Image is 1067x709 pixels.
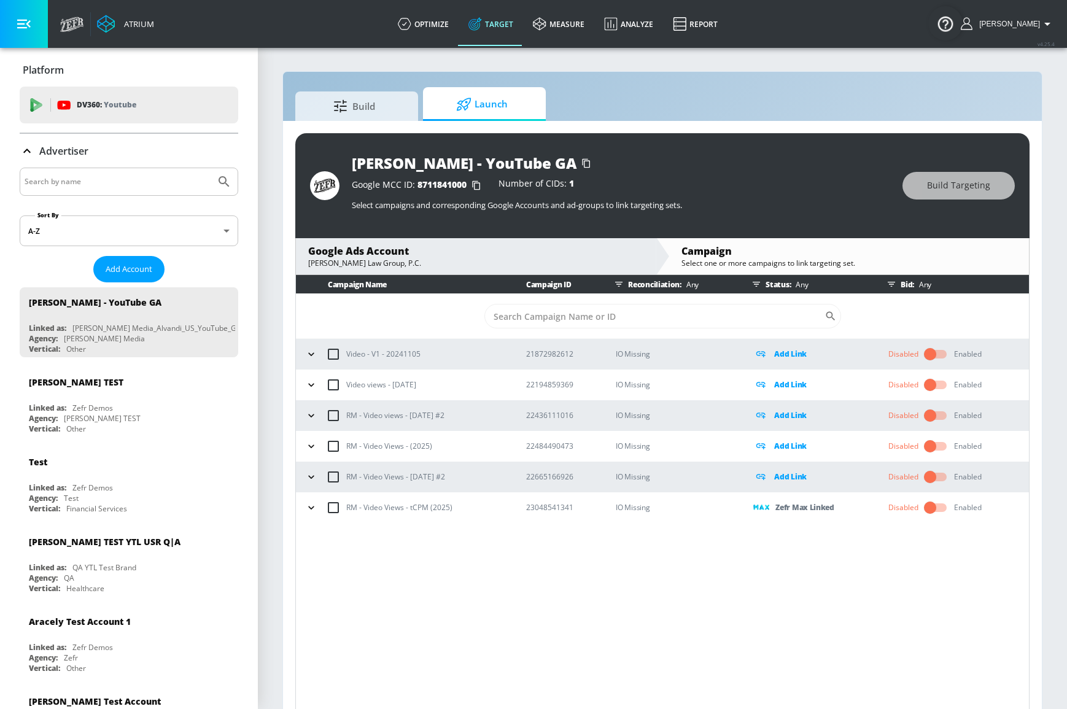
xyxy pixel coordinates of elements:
[119,18,154,29] div: Atrium
[64,413,141,424] div: [PERSON_NAME] TEST
[346,347,421,360] p: Video - V1 - 20241105
[29,653,58,663] div: Agency:
[308,244,643,258] div: Google Ads Account
[753,347,869,361] div: Add Link
[72,403,113,413] div: Zefr Demos
[66,424,86,434] div: Other
[64,333,145,344] div: [PERSON_NAME] Media
[29,663,60,673] div: Vertical:
[20,606,238,676] div: Aracely Test Account 1Linked as:Zefr DemosAgency:ZefrVertical:Other
[29,323,66,333] div: Linked as:
[352,200,890,211] p: Select campaigns and corresponding Google Accounts and ad-groups to link targeting sets.
[66,663,86,673] div: Other
[954,441,982,452] div: Enabled
[64,653,78,663] div: Zefr
[346,440,432,452] p: RM - Video Views - (2025)
[774,470,807,484] p: Add Link
[888,502,918,513] div: Disabled
[526,501,597,514] p: 23048541341
[914,278,931,291] p: Any
[29,573,58,583] div: Agency:
[20,447,238,517] div: TestLinked as:Zefr DemosAgency:TestVertical:Financial Services
[29,333,58,344] div: Agency:
[29,503,60,514] div: Vertical:
[954,379,982,390] div: Enabled
[616,347,734,361] p: IO Missing
[20,53,238,87] div: Platform
[29,562,66,573] div: Linked as:
[29,296,161,308] div: [PERSON_NAME] - YouTube GA
[417,179,467,190] span: 8711841000
[20,287,238,357] div: [PERSON_NAME] - YouTube GALinked as:[PERSON_NAME] Media_Alvandi_US_YouTube_GoogleAdsAgency:[PERSO...
[961,17,1055,31] button: [PERSON_NAME]
[753,378,869,392] div: Add Link
[616,378,734,392] p: IO Missing
[29,583,60,594] div: Vertical:
[308,91,401,121] span: Build
[616,470,734,484] p: IO Missing
[681,258,1017,268] div: Select one or more campaigns to link targeting set.
[93,256,165,282] button: Add Account
[888,379,918,390] div: Disabled
[747,275,869,293] div: Status:
[346,409,444,422] p: RM - Video views - [DATE] #2
[66,583,104,594] div: Healthcare
[484,304,825,328] input: Search Campaign Name or ID
[72,482,113,493] div: Zefr Demos
[388,2,459,46] a: optimize
[954,349,982,360] div: Enabled
[523,2,594,46] a: measure
[775,500,834,514] p: Zefr Max Linked
[435,90,529,119] span: Launch
[526,470,597,483] p: 22665166926
[66,503,127,514] div: Financial Services
[104,98,136,111] p: Youtube
[29,424,60,434] div: Vertical:
[753,470,869,484] div: Add Link
[29,642,66,653] div: Linked as:
[526,409,597,422] p: 22436111016
[346,378,416,391] p: Video views - [DATE]
[20,134,238,168] div: Advertiser
[29,493,58,503] div: Agency:
[20,215,238,246] div: A-Z
[29,376,123,388] div: [PERSON_NAME] TEST
[753,408,869,422] div: Add Link
[753,439,869,453] div: Add Link
[774,378,807,392] p: Add Link
[64,573,74,583] div: QA
[72,562,136,573] div: QA YTL Test Brand
[106,262,152,276] span: Add Account
[459,2,523,46] a: Target
[616,500,734,514] p: IO Missing
[663,2,728,46] a: Report
[308,258,643,268] div: [PERSON_NAME] Law Group, P.C.
[681,244,1017,258] div: Campaign
[29,344,60,354] div: Vertical:
[29,403,66,413] div: Linked as:
[594,2,663,46] a: Analyze
[774,347,807,361] p: Add Link
[77,98,136,112] p: DV360:
[66,344,86,354] div: Other
[72,642,113,653] div: Zefr Demos
[484,304,841,328] div: Search CID Name or Number
[888,410,918,421] div: Disabled
[526,378,597,391] p: 22194859369
[29,413,58,424] div: Agency:
[97,15,154,33] a: Atrium
[928,6,963,41] button: Open Resource Center
[610,275,734,293] div: Reconciliation:
[888,349,918,360] div: Disabled
[791,278,808,291] p: Any
[20,367,238,437] div: [PERSON_NAME] TESTLinked as:Zefr DemosAgency:[PERSON_NAME] TESTVertical:Other
[72,323,268,333] div: [PERSON_NAME] Media_Alvandi_US_YouTube_GoogleAds
[506,275,597,294] th: Campaign ID
[25,174,211,190] input: Search by name
[954,471,982,482] div: Enabled
[774,439,807,453] p: Add Link
[616,439,734,453] p: IO Missing
[20,527,238,597] div: [PERSON_NAME] TEST YTL USR Q|ALinked as:QA YTL Test BrandAgency:QAVertical:Healthcare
